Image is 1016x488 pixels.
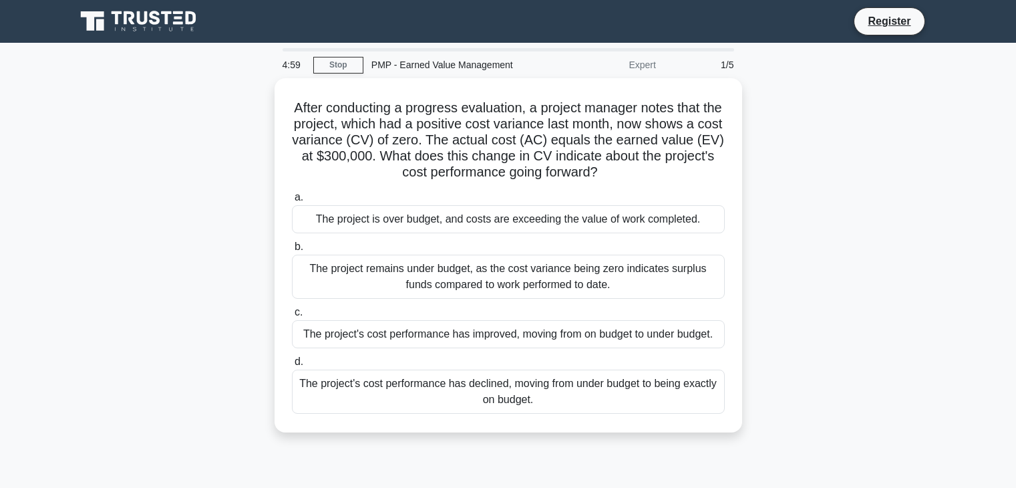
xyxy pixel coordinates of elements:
div: 1/5 [664,51,742,78]
a: Register [860,13,918,29]
div: The project remains under budget, as the cost variance being zero indicates surplus funds compare... [292,255,725,299]
div: Expert [547,51,664,78]
div: The project is over budget, and costs are exceeding the value of work completed. [292,205,725,233]
span: a. [295,191,303,203]
span: d. [295,356,303,367]
span: c. [295,306,303,318]
div: The project's cost performance has improved, moving from on budget to under budget. [292,320,725,348]
div: PMP - Earned Value Management [363,51,547,78]
span: b. [295,241,303,252]
div: The project's cost performance has declined, moving from under budget to being exactly on budget. [292,370,725,414]
h5: After conducting a progress evaluation, a project manager notes that the project, which had a pos... [291,100,726,181]
a: Stop [313,57,363,74]
div: 4:59 [275,51,313,78]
